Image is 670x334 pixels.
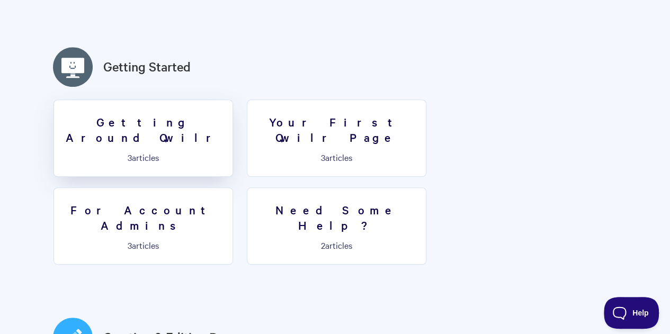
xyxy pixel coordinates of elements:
[254,114,419,145] h3: Your First Qwilr Page
[321,151,325,163] span: 3
[321,239,325,251] span: 2
[53,187,233,265] a: For Account Admins 3articles
[604,297,659,329] iframe: Toggle Customer Support
[60,202,226,232] h3: For Account Admins
[128,239,132,251] span: 3
[60,240,226,250] p: articles
[254,152,419,162] p: articles
[254,202,419,232] h3: Need Some Help?
[103,57,191,76] a: Getting Started
[247,100,426,177] a: Your First Qwilr Page 3articles
[53,100,233,177] a: Getting Around Qwilr 3articles
[60,114,226,145] h3: Getting Around Qwilr
[60,152,226,162] p: articles
[247,187,426,265] a: Need Some Help? 2articles
[128,151,132,163] span: 3
[254,240,419,250] p: articles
